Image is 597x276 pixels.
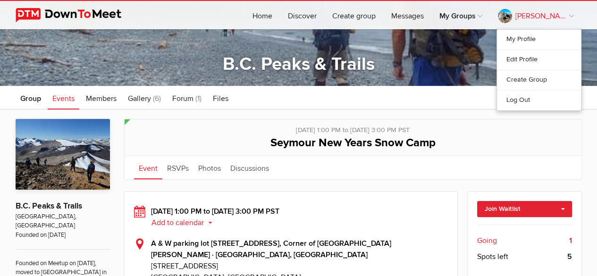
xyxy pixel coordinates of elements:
img: DownToMeet [16,8,136,22]
a: Members [81,86,121,109]
a: Home [245,1,280,29]
a: My Groups [432,1,490,29]
span: (6) [153,94,161,103]
div: [DATE] 1:00 PM to [DATE] 3:00 PM PST [134,119,572,135]
span: Spots left [477,251,508,262]
a: Messages [384,1,431,29]
button: Add to calendar [151,218,219,227]
span: Seymour New Years Snow Camp [270,136,436,150]
a: [PERSON_NAME] [490,1,581,29]
a: B.C. Peaks & Trails [16,201,82,211]
a: Group [16,86,46,109]
a: Gallery (6) [123,86,166,109]
span: [GEOGRAPHIC_DATA], [GEOGRAPHIC_DATA] [16,212,110,231]
a: Discover [280,1,324,29]
b: 1 [569,235,572,246]
b: 5 [567,251,572,262]
a: Forum (1) [168,86,206,109]
span: Forum [172,94,193,103]
span: Going [477,235,497,246]
span: Members [86,94,117,103]
a: Join Waitlist [477,201,572,217]
span: (1) [195,94,202,103]
a: Create Group [497,70,581,90]
a: RSVPs [162,156,193,179]
span: Files [213,94,228,103]
a: Create group [325,1,383,29]
a: B.C. Peaks & Trails [223,53,375,75]
a: My Profile [497,30,581,50]
a: Log Out [497,90,581,110]
a: Edit Profile [497,50,581,70]
span: [STREET_ADDRESS] [151,260,448,272]
span: Group [20,94,41,103]
a: Event [134,156,162,179]
a: Files [208,86,233,109]
a: Events [48,86,79,109]
a: Photos [193,156,226,179]
b: A & W parking lot [STREET_ADDRESS], Corner of [GEOGRAPHIC_DATA][PERSON_NAME] · [GEOGRAPHIC_DATA],... [151,239,391,259]
span: Events [52,94,75,103]
span: Founded on [DATE] [16,231,110,240]
span: Gallery [128,94,151,103]
a: Discussions [226,156,274,179]
div: [DATE] 1:00 PM to [DATE] 3:00 PM PST [134,206,448,228]
img: B.C. Peaks & Trails [16,119,110,190]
